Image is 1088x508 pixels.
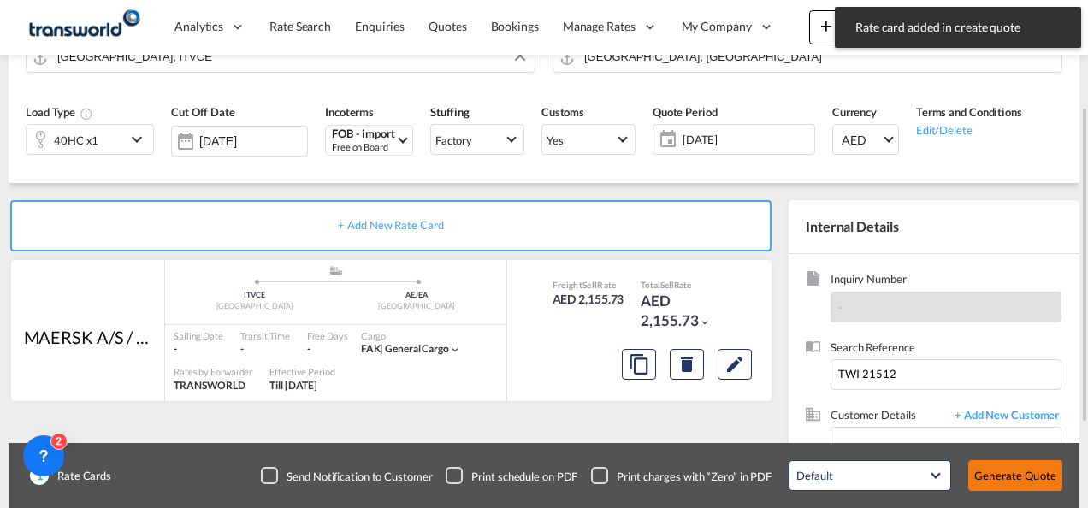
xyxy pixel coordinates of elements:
[336,301,499,312] div: [GEOGRAPHIC_DATA]
[338,218,443,232] span: + Add New Rate Card
[380,342,383,355] span: |
[553,279,624,291] div: Freight Rate
[26,124,154,155] div: 40HC x1icon-chevron-down
[832,124,899,155] md-select: Select Currency: د.إ AEDUnited Arab Emirates Dirham
[584,42,1053,72] input: Search by Door/Port
[174,365,252,378] div: Rates by Forwarder
[796,469,832,482] div: Default
[332,127,395,140] div: FOB - import
[26,8,141,46] img: f753ae806dec11f0841701cdfdf085c0.png
[240,329,290,342] div: Transit Time
[174,329,223,342] div: Sailing Date
[174,301,336,312] div: [GEOGRAPHIC_DATA]
[946,407,1061,427] span: + Add New Customer
[699,316,711,328] md-icon: icon-chevron-down
[831,359,1061,390] input: Enter search reference
[430,105,470,119] span: Stuffing
[541,105,584,119] span: Customs
[199,134,307,148] input: Select
[174,379,245,392] span: TRANSWORLD
[174,379,252,393] div: TRANSWORLD
[174,18,223,35] span: Analytics
[641,291,726,332] div: AED 2,155.73
[591,467,772,484] md-checkbox: Checkbox No Ink
[850,19,1066,36] span: Rate card added in create quote
[629,354,649,375] md-icon: assets/icons/custom/copyQuote.svg
[429,19,466,33] span: Quotes
[26,105,93,119] span: Load Type
[842,132,881,149] span: AED
[24,325,152,349] div: MAERSK A/S / TDWC-DUBAI
[622,349,656,380] button: Copy
[553,42,1062,73] md-input-container: Jebel Ali, AEJEA
[171,105,235,119] span: Cut Off Date
[54,128,98,152] div: 40HC x1
[57,42,526,72] input: Search by Door/Port
[287,469,432,484] div: Send Notification to Customer
[553,291,624,308] div: AED 2,155.73
[816,19,880,32] span: New
[307,342,310,357] div: -
[30,466,49,485] span: 1
[307,329,348,342] div: Free Days
[547,133,564,147] div: Yes
[269,365,334,378] div: Effective Period
[682,18,752,35] span: My Company
[839,428,1061,466] input: Enter Customer Details
[789,200,1079,253] div: Internal Details
[916,105,1022,119] span: Terms and Conditions
[325,105,374,119] span: Incoterms
[240,342,290,357] div: -
[507,43,533,68] button: Clear Input
[269,379,317,393] div: Till 31 Aug 2025
[127,129,152,150] md-icon: icon-chevron-down
[269,379,317,392] span: Till [DATE]
[174,290,336,301] div: ITVCE
[336,290,499,301] div: AEJEA
[10,200,772,251] div: + Add New Rate Card
[491,19,539,33] span: Bookings
[816,15,837,36] md-icon: icon-plus 400-fg
[80,107,93,121] md-icon: icon-information-outline
[471,469,577,484] div: Print schedule on PDF
[355,19,405,33] span: Enquiries
[261,467,432,484] md-checkbox: Checkbox No Ink
[446,467,577,484] md-checkbox: Checkbox No Ink
[968,460,1062,491] button: Generate Quote
[332,140,395,153] div: Free on Board
[361,342,449,357] div: general cargo
[617,469,772,484] div: Print charges with “Zero” in PDF
[838,300,843,314] span: -
[563,18,636,35] span: Manage Rates
[325,125,413,156] md-select: Select Incoterms: FOB - import Free on Board
[326,266,346,275] md-icon: assets/icons/custom/ship-fill.svg
[832,105,877,119] span: Currency
[809,10,887,44] button: icon-plus 400-fgNewicon-chevron-down
[361,342,386,355] span: FAK
[653,129,674,150] md-icon: icon-calendar
[831,271,1061,291] span: Inquiry Number
[174,342,223,357] div: -
[541,124,636,155] md-select: Select Customs: Yes
[718,349,752,380] button: Edit
[916,121,1022,138] div: Edit/Delete
[26,42,535,73] md-input-container: Venezia, ITVCE
[269,19,331,33] span: Rate Search
[641,279,726,291] div: Total Rate
[660,280,674,290] span: Sell
[831,407,946,427] span: Customer Details
[653,105,718,119] span: Quote Period
[678,127,814,151] span: [DATE]
[449,344,461,356] md-icon: icon-chevron-down
[361,329,461,342] div: Cargo
[582,280,597,290] span: Sell
[683,132,810,147] span: [DATE]
[49,468,111,483] span: Rate Cards
[831,340,1061,359] span: Search Reference
[430,124,524,155] md-select: Select Stuffing: Factory
[435,133,472,147] div: Factory
[670,349,704,380] button: Delete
